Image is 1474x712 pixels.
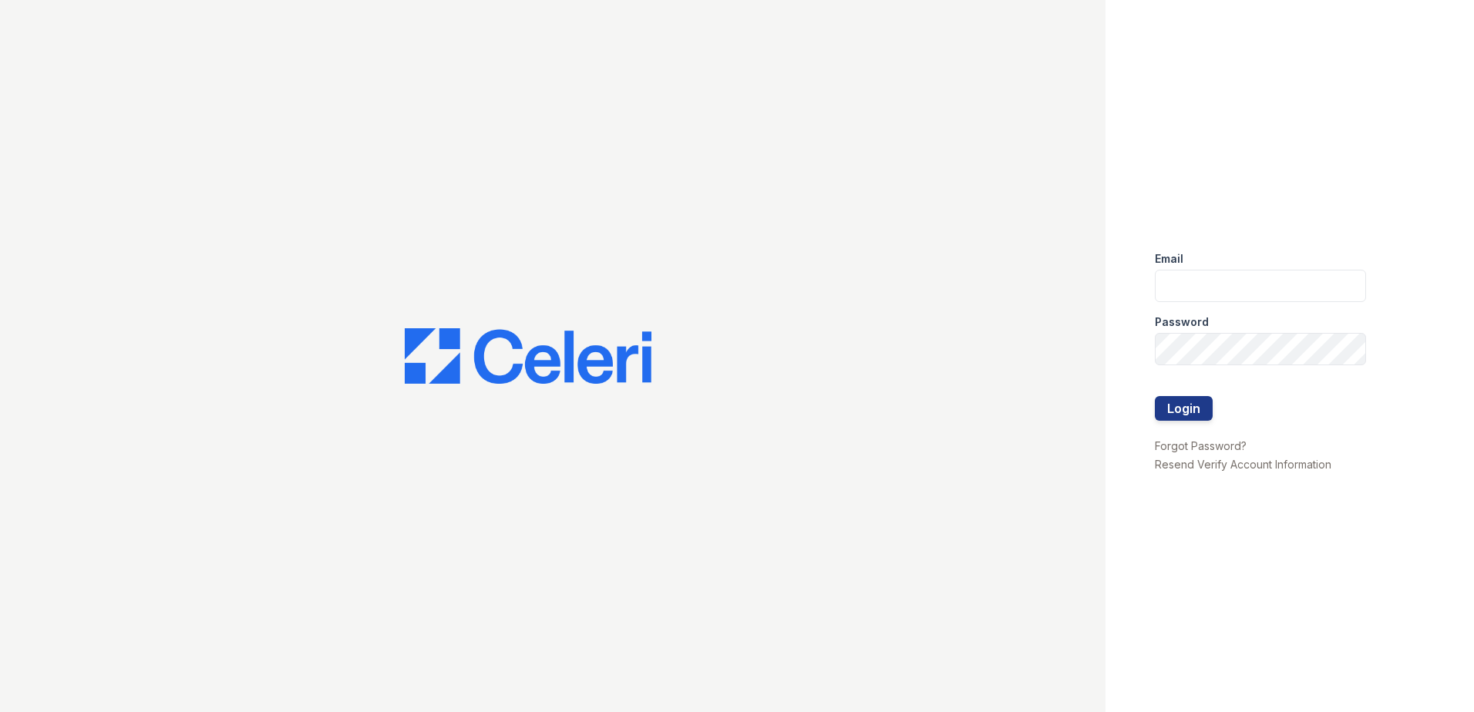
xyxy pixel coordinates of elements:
[1155,396,1213,421] button: Login
[405,328,651,384] img: CE_Logo_Blue-a8612792a0a2168367f1c8372b55b34899dd931a85d93a1a3d3e32e68fde9ad4.png
[1155,251,1183,267] label: Email
[1155,314,1209,330] label: Password
[1155,458,1331,471] a: Resend Verify Account Information
[1155,439,1247,452] a: Forgot Password?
